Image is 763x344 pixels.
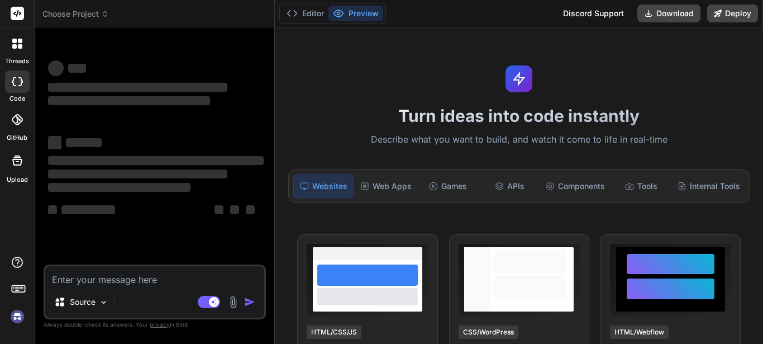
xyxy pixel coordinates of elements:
span: ‌ [214,205,223,214]
h1: Turn ideas into code instantly [282,106,756,126]
span: ‌ [48,96,210,105]
span: ‌ [48,169,227,178]
span: ‌ [61,205,115,214]
img: Pick Models [99,298,108,307]
span: ‌ [48,183,190,192]
span: ‌ [48,60,64,76]
span: ‌ [68,64,86,73]
img: attachment [227,296,240,309]
span: privacy [150,321,170,328]
span: Choose Project [42,8,109,20]
div: Internal Tools [673,175,745,198]
div: APIs [480,175,539,198]
div: HTML/CSS/JS [307,326,361,339]
p: Always double-check its answers. Your in Bind [44,319,266,330]
label: GitHub [7,133,27,143]
span: ‌ [48,156,264,165]
div: Web Apps [356,175,416,198]
label: code [9,94,25,103]
div: Discord Support [556,4,631,22]
span: ‌ [48,205,57,214]
img: signin [8,307,27,326]
span: ‌ [66,138,102,147]
span: ‌ [48,136,61,149]
button: Preview [328,6,383,21]
label: threads [5,56,29,66]
span: ‌ [48,83,227,92]
div: HTML/Webflow [610,326,669,339]
div: Games [418,175,478,198]
button: Editor [282,6,328,21]
p: Source [70,296,96,308]
div: Websites [293,175,354,198]
button: Download [637,4,700,22]
span: ‌ [246,205,255,214]
div: CSS/WordPress [459,326,518,339]
label: Upload [7,175,28,185]
span: ‌ [230,205,239,214]
button: Deploy [707,4,758,22]
img: icon [244,296,255,308]
div: Components [541,175,609,198]
p: Describe what you want to build, and watch it come to life in real-time [282,133,756,147]
div: Tools [612,175,671,198]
